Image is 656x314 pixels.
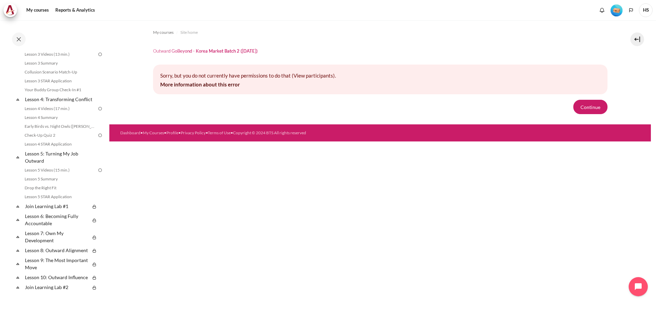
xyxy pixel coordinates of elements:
a: Terms of Use [208,130,231,135]
span: Site home [180,29,198,36]
h1: Outward GoBeyond - Korea Market Batch 2 ([DATE]) [153,48,258,54]
a: Dashboard [120,130,140,135]
img: To do [97,167,103,173]
a: Lesson 4 STAR Application [23,140,97,148]
button: Languages [626,5,636,15]
a: Join Learning Lab #2 [24,283,90,292]
a: My courses [24,3,51,17]
a: Check-Up Quiz 2 [23,131,97,139]
span: My courses [153,29,174,36]
a: Community & Tools [24,292,97,302]
a: Lesson 4 Summary [23,113,97,122]
a: Lesson 5 STAR Application [23,193,97,201]
span: Collapse [14,216,21,223]
span: Collapse [14,154,21,161]
a: Collusion Scenario Match-Up [23,68,97,76]
img: Level #1 [611,4,623,16]
a: User menu [639,3,653,17]
a: Lesson 8: Outward Alignment [24,246,90,255]
a: My courses [153,28,174,37]
a: Reports & Analytics [53,3,97,17]
img: To do [97,106,103,112]
div: • • • • • [120,130,410,136]
a: Lesson 4 Videos (17 min.) [23,105,97,113]
a: Your Buddy Group Check-In #1 [23,86,97,94]
span: Collapse [14,284,21,291]
a: Lesson 7: Own My Development [24,229,90,245]
section: Content [109,20,651,124]
img: To do [97,51,103,57]
span: Collapse [14,96,21,103]
a: Copyright © 2024 BTS All rights reserved [233,130,306,135]
a: Lesson 5 Summary [23,175,97,183]
a: More information about this error [160,81,240,87]
a: Lesson 5: Turning My Job Outward [24,149,97,165]
span: HS [639,3,653,17]
span: Collapse [14,294,21,301]
a: Lesson 6: Becoming Fully Accountable [24,211,90,228]
div: Show notification window with no new notifications [597,5,607,15]
button: Continue [573,100,607,114]
a: Lesson 3 Videos (13 min.) [23,50,97,58]
a: Lesson 10: Outward Influence [24,273,90,282]
a: Lesson 9: The Most Important Move [24,256,90,272]
a: Join Learning Lab #1 [24,202,90,211]
span: Collapse [14,233,21,240]
a: Site home [180,28,198,37]
img: Architeck [5,5,15,15]
a: Drop the Right Fit [23,184,97,192]
a: Early Birds vs. Night Owls ([PERSON_NAME]'s Story) [23,122,97,131]
span: Collapse [14,203,21,210]
span: Collapse [14,247,21,254]
span: Collapse [14,260,21,267]
a: Level #1 [608,4,625,16]
img: To do [97,132,103,138]
a: Lesson 4: Transforming Conflict [24,95,97,104]
a: Lesson 3 STAR Application [23,77,97,85]
a: Architeck Architeck [3,3,20,17]
a: Lesson 5 Videos (15 min.) [23,166,97,174]
span: Collapse [14,274,21,281]
a: Privacy Policy [181,130,206,135]
nav: Navigation bar [153,27,607,38]
a: My Courses [143,130,164,135]
a: Lesson 3 Summary [23,59,97,67]
p: Sorry, but you do not currently have permissions to do that (View participants). [160,72,600,80]
a: Profile [166,130,178,135]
